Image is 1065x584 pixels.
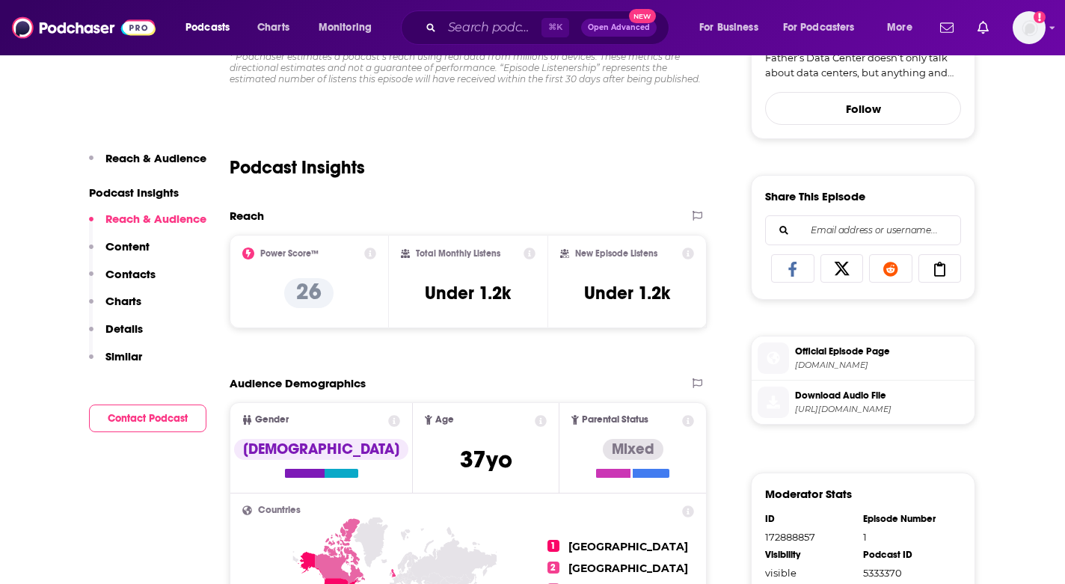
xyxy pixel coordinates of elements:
span: More [887,17,912,38]
button: open menu [773,16,877,40]
input: Email address or username... [778,216,948,245]
a: Share on Reddit [869,254,912,283]
button: open menu [877,16,931,40]
div: ID [765,513,853,525]
p: Charts [105,294,141,308]
span: For Business [699,17,758,38]
p: Contacts [105,267,156,281]
div: Mixed [603,439,663,460]
button: Charts [89,294,141,322]
p: Similar [105,349,142,363]
button: open menu [308,16,391,40]
p: Reach & Audience [105,212,206,226]
span: [GEOGRAPHIC_DATA] [568,540,688,553]
h3: Share This Episode [765,189,865,203]
button: Reach & Audience [89,151,206,179]
h2: Reach [230,209,264,223]
img: Podchaser - Follow, Share and Rate Podcasts [12,13,156,42]
button: Details [89,322,143,349]
span: Monitoring [319,17,372,38]
a: Official Episode Page[DOMAIN_NAME] [758,342,969,374]
div: 1 [863,531,951,543]
p: Content [105,239,150,253]
svg: Add a profile image [1034,11,1046,23]
span: [GEOGRAPHIC_DATA] [568,562,688,575]
div: 172888857 [765,531,853,543]
button: Similar [89,349,142,377]
span: Download Audio File [795,389,969,402]
span: Open Advanced [588,24,650,31]
p: Podcast Insights [89,185,206,200]
span: Age [435,415,454,425]
h2: Audience Demographics [230,376,366,390]
h2: Podcast Insights [230,156,365,179]
h2: Power Score™ [260,248,319,259]
div: Search podcasts, credits, & more... [415,10,684,45]
button: Reach & Audience [89,212,206,239]
h2: New Episode Listens [575,248,657,259]
input: Search podcasts, credits, & more... [442,16,541,40]
span: Parental Status [582,415,648,425]
button: open menu [689,16,777,40]
span: ⌘ K [541,18,569,37]
div: [DEMOGRAPHIC_DATA] [234,439,408,460]
h3: Under 1.2k [584,282,670,304]
button: Open AdvancedNew [581,19,657,37]
span: 2 [547,562,559,574]
span: Countries [258,505,301,515]
span: Official Episode Page [795,345,969,358]
div: Episode Number [863,513,951,525]
a: Show notifications dropdown [972,15,995,40]
a: Share on Facebook [771,254,814,283]
a: Show notifications dropdown [934,15,960,40]
div: Podcast ID [863,549,951,561]
button: Content [89,239,150,267]
span: Gender [255,415,289,425]
a: Share on X/Twitter [820,254,864,283]
button: open menu [175,16,249,40]
div: * Podchaser estimates a podcast’s reach using real data from millions of devices. These metrics a... [230,51,707,84]
button: Follow [765,92,961,125]
span: share.transistor.fm [795,360,969,371]
button: Contacts [89,267,156,295]
button: Contact Podcast [89,405,206,432]
span: 1 [547,540,559,552]
span: Logged in as poloskey [1013,11,1046,44]
h3: Moderator Stats [765,487,852,501]
div: Search followers [765,215,961,245]
span: Podcasts [185,17,230,38]
a: Copy Link [918,254,962,283]
h2: Total Monthly Listens [416,248,500,259]
a: Download Audio File[URL][DOMAIN_NAME] [758,387,969,418]
button: Show profile menu [1013,11,1046,44]
div: Visibility [765,549,853,561]
h3: Under 1.2k [425,282,511,304]
div: 5333370 [863,567,951,579]
p: 26 [284,278,334,308]
div: visible [765,567,853,579]
span: 37 yo [460,445,512,474]
p: Reach & Audience [105,151,206,165]
span: Charts [257,17,289,38]
span: New [629,9,656,23]
p: Details [105,322,143,336]
img: User Profile [1013,11,1046,44]
a: Charts [248,16,298,40]
span: For Podcasters [783,17,855,38]
span: https://media.transistor.fm/bf2e175e/2a6b884b.mp3 [795,404,969,415]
